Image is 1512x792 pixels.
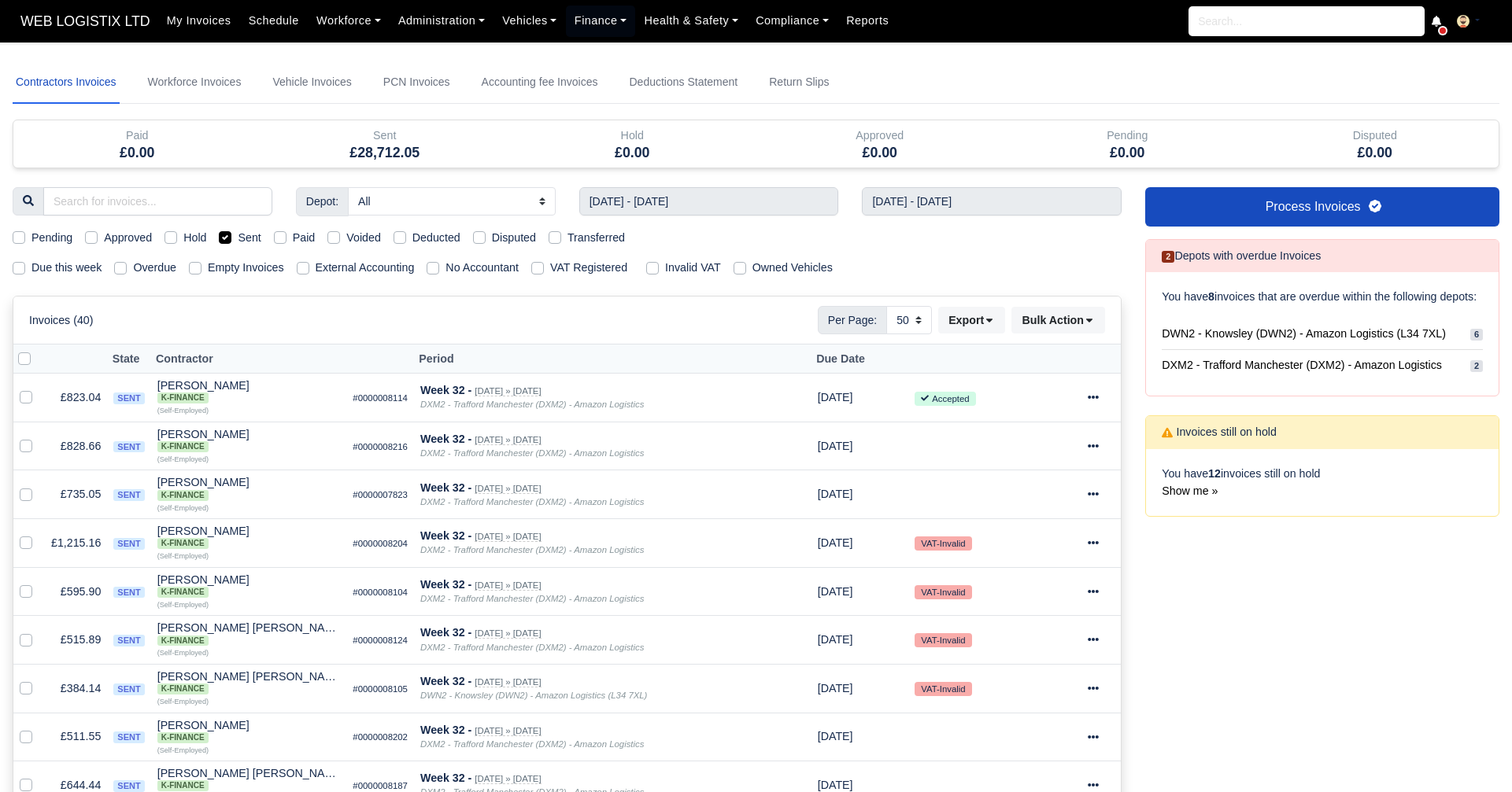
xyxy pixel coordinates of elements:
span: 3 days from now [818,391,853,403]
span: 6 [1470,329,1483,341]
small: #0000008124 [353,635,408,645]
small: #0000008105 [353,684,408,694]
span: DWN2 - Knowsley (DWN2) - Amazon Logistics (L34 7XL) [1162,325,1446,343]
i: DXM2 - Trafford Manchester (DXM2) - Amazon Logistics [420,448,644,458]
small: VAT-Invalid [915,585,971,599]
span: 3 days from now [818,682,853,694]
span: 3 days from now [818,440,853,452]
small: (Self-Employed) [157,746,209,754]
i: DXM2 - Trafford Manchester (DXM2) - Amazon Logistics [420,643,644,652]
strong: Week 32 - [420,433,471,445]
span: 3 days from now [818,585,853,598]
td: £384.14 [45,664,107,713]
strong: Week 32 - [420,675,471,687]
h5: £0.00 [25,145,250,161]
span: WEB LOGISTIX LTD [13,6,158,37]
strong: Week 32 - [420,578,471,591]
a: Finance [566,6,636,36]
label: Disputed [492,229,536,247]
a: Accounting fee Invoices [479,61,601,104]
a: Vehicles [494,6,566,36]
div: Sent [261,120,509,168]
span: K-Finance [157,538,209,549]
div: Export [938,307,1011,333]
input: Start week... [579,187,839,215]
small: [DATE] » [DATE] [475,532,541,542]
span: sent [113,635,144,646]
a: Deductions Statement [626,61,741,104]
label: Pending [31,229,72,247]
label: Overdue [133,259,176,277]
span: sent [113,489,144,501]
small: [DATE] » [DATE] [475,386,541,396]
span: sent [113,392,144,404]
small: [DATE] » [DATE] [475,677,541,687]
div: [PERSON_NAME] K-Finance [157,525,341,549]
small: Accepted [915,392,975,406]
div: [PERSON_NAME] [PERSON_NAME] K-Finance [157,671,341,694]
small: #0000008114 [353,393,408,403]
label: Voided [346,229,381,247]
div: [PERSON_NAME] [157,720,341,743]
div: Approved [768,127,993,145]
a: Show me » [1162,484,1218,497]
label: Empty Invoices [208,259,284,277]
strong: Week 32 - [420,384,471,396]
label: Hold [183,229,206,247]
a: Compliance [747,6,837,36]
th: State [107,344,150,374]
span: K-Finance [157,392,209,403]
h5: £28,712.05 [273,145,497,161]
div: [PERSON_NAME] [157,574,341,598]
a: Vehicle Invoices [269,61,354,104]
small: VAT-Invalid [915,633,971,647]
small: #0000008187 [353,781,408,790]
small: (Self-Employed) [157,407,209,414]
a: Reports [837,6,897,36]
span: 3 days from now [818,488,853,500]
span: sent [113,683,144,695]
td: £1,215.16 [45,518,107,567]
a: Workforce [308,6,390,36]
label: Sent [238,229,261,247]
label: Invalid VAT [665,259,721,277]
small: (Self-Employed) [157,504,209,512]
strong: Week 32 - [420,724,471,736]
small: [DATE] » [DATE] [475,628,541,639]
h6: Invoices still on hold [1162,425,1277,439]
small: #0000008216 [353,442,408,451]
a: Contractors Invoices [13,61,120,104]
div: Paid [13,120,261,168]
span: K-Finance [157,683,209,694]
span: sent [113,780,144,792]
span: 3 days from now [818,633,853,646]
strong: Week 32 - [420,772,471,784]
span: sent [113,587,144,599]
span: Depot: [296,187,349,215]
div: [PERSON_NAME] [PERSON_NAME] K-Finance [157,622,341,646]
small: (Self-Employed) [157,455,209,463]
div: [PERSON_NAME] K-Finance [157,380,341,403]
div: [PERSON_NAME] [PERSON_NAME] [157,622,341,646]
h5: £0.00 [1015,145,1240,161]
label: Deducted [412,229,460,247]
div: Hold [520,127,745,145]
div: [PERSON_NAME] [157,477,341,500]
a: DWN2 - Knowsley (DWN2) - Amazon Logistics (L34 7XL) 6 [1162,319,1483,350]
a: Workforce Invoices [145,61,245,104]
small: (Self-Employed) [157,649,209,657]
div: [PERSON_NAME] [157,525,341,549]
a: Health & Safety [635,6,747,36]
div: [PERSON_NAME] K-Finance [157,574,341,598]
strong: Week 32 - [420,529,471,542]
td: £735.05 [45,470,107,519]
div: Paid [25,127,250,145]
span: sent [113,441,144,453]
td: £511.55 [45,713,107,761]
a: Administration [390,6,494,36]
small: [DATE] » [DATE] [475,484,541,494]
strong: Week 32 - [420,626,471,639]
label: No Accountant [445,259,519,277]
div: Sent [273,127,497,145]
input: End week... [862,187,1122,215]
